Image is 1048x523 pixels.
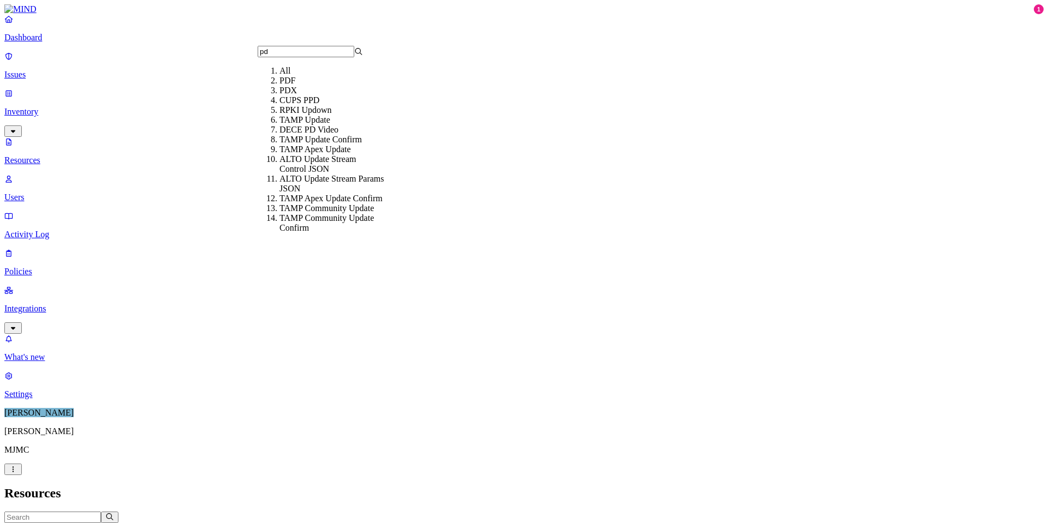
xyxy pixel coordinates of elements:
[4,14,1044,43] a: Dashboard
[4,51,1044,80] a: Issues
[4,230,1044,239] p: Activity Log
[4,137,1044,165] a: Resources
[4,285,1044,332] a: Integrations
[4,334,1044,362] a: What's new
[4,33,1044,43] p: Dashboard
[4,211,1044,239] a: Activity Log
[279,194,385,203] div: TAMP Apex Update Confirm
[4,88,1044,135] a: Inventory
[1034,4,1044,14] div: 1
[4,248,1044,276] a: Policies
[4,486,1044,501] h2: Resources
[4,70,1044,80] p: Issues
[4,155,1044,165] p: Resources
[279,154,385,174] div: ALTO Update Stream Control JSON
[4,371,1044,399] a: Settings
[279,86,385,95] div: PDX
[4,352,1044,362] p: What's new
[4,512,101,523] input: Search
[4,267,1044,276] p: Policies
[279,115,385,125] div: TAMP Update
[4,4,1044,14] a: MIND
[4,4,37,14] img: MIND
[279,125,385,135] div: DECE PD Video
[4,426,1044,436] p: [PERSON_NAME]
[4,445,1044,455] p: MJMC
[4,107,1044,117] p: Inventory
[4,389,1044,399] p: Settings
[279,213,385,233] div: TAMP Community Update Confirm
[4,408,74,417] span: [PERSON_NAME]
[279,76,385,86] div: PDF
[279,203,385,213] div: TAMP Community Update
[4,174,1044,202] a: Users
[4,304,1044,314] p: Integrations
[4,193,1044,202] p: Users
[279,95,385,105] div: CUPS PPD
[279,105,385,115] div: RPKI Updown
[279,135,385,145] div: TAMP Update Confirm
[279,145,385,154] div: TAMP Apex Update
[279,174,385,194] div: ALTO Update Stream Params JSON
[279,66,385,76] div: All
[258,46,354,57] input: Search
